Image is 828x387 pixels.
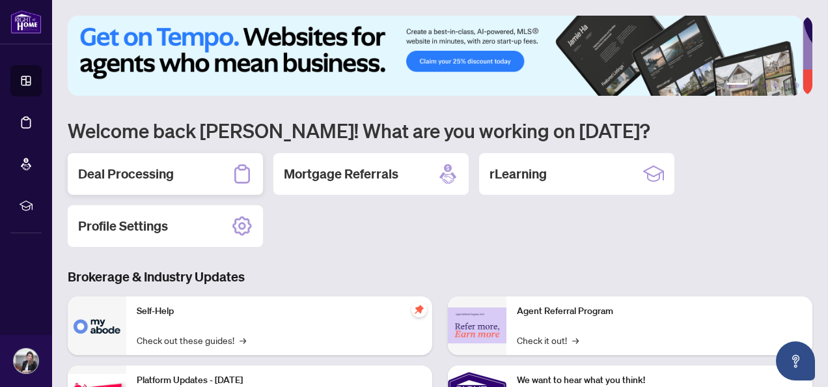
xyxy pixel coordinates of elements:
p: Agent Referral Program [517,304,802,319]
img: Slide 0 [68,16,803,96]
p: Self-Help [137,304,422,319]
a: Check out these guides!→ [137,333,246,347]
img: Profile Icon [14,349,38,373]
img: Agent Referral Program [448,308,506,343]
button: 2 [752,83,758,88]
button: 5 [784,83,789,88]
img: Self-Help [68,296,126,355]
button: 3 [763,83,768,88]
button: 6 [794,83,799,88]
h1: Welcome back [PERSON_NAME]! What are you working on [DATE]? [68,118,812,143]
h2: Mortgage Referrals [284,165,398,183]
img: logo [10,10,42,34]
span: → [572,333,579,347]
h2: rLearning [490,165,547,183]
h3: Brokerage & Industry Updates [68,268,812,286]
h2: Deal Processing [78,165,174,183]
span: → [240,333,246,347]
button: Open asap [776,341,815,380]
span: pushpin [411,302,427,317]
h2: Profile Settings [78,217,168,235]
button: 4 [773,83,779,88]
a: Check it out!→ [517,333,579,347]
button: 1 [726,83,747,88]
